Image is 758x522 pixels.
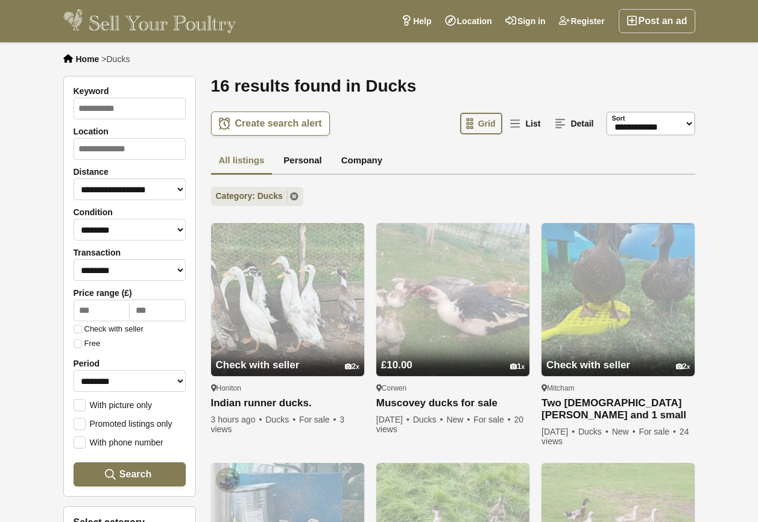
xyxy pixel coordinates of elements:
[546,359,630,371] span: Check with seller
[106,54,130,64] span: Ducks
[381,359,412,371] span: £10.00
[74,288,186,298] label: Price range (£)
[76,54,99,64] a: Home
[394,9,438,33] a: Help
[74,325,144,333] label: Check with seller
[542,427,689,446] span: 24 views
[299,415,337,424] span: For sale
[376,223,529,376] img: Muscovey ducks for sale
[211,223,364,376] img: Indian runner ducks.
[376,336,529,376] a: £10.00 1
[74,207,186,217] label: Condition
[446,415,471,424] span: New
[413,415,444,424] span: Ducks
[478,119,496,128] span: Grid
[376,415,411,424] span: [DATE]
[74,127,186,136] label: Location
[542,397,695,422] a: Two [DEMOGRAPHIC_DATA] [PERSON_NAME] and 1 small white chicken
[276,148,329,175] a: Personal
[211,336,364,376] a: Check with seller 2
[612,113,625,124] label: Sort
[211,187,303,206] a: Category: Ducks
[101,54,130,64] li: >
[235,118,322,130] span: Create search alert
[74,339,101,348] label: Free
[639,427,677,436] span: For sale
[119,468,151,480] span: Search
[542,427,576,436] span: [DATE]
[510,362,525,371] div: 1
[74,86,186,96] label: Keyword
[345,362,359,371] div: 2
[438,9,499,33] a: Location
[460,113,503,134] a: Grid
[211,383,364,393] div: Honiton
[333,148,390,175] a: Company
[552,9,611,33] a: Register
[211,415,345,434] span: 3 views
[74,359,186,368] label: Period
[211,415,264,424] span: 3 hours ago
[74,418,172,429] label: Promoted listings only
[211,148,273,175] a: All listings
[542,223,695,376] img: Two female khaki Campbell and 1 small white chicken
[376,397,529,410] a: Muscovey ducks for sale
[612,427,637,436] span: New
[504,113,548,134] a: List
[578,427,610,436] span: Ducks
[525,119,540,128] span: List
[499,9,552,33] a: Sign in
[542,336,695,376] a: Check with seller 2
[211,76,695,96] h1: 16 results found in Ducks
[376,383,529,393] div: Corwen
[63,9,236,33] img: Sell Your Poultry
[265,415,297,424] span: Ducks
[376,415,523,434] span: 20 views
[549,113,601,134] a: Detail
[74,462,186,486] button: Search
[216,468,240,492] img: Kate Unitt
[74,167,186,177] label: Distance
[676,362,690,371] div: 2
[570,119,593,128] span: Detail
[74,436,163,447] label: With phone number
[216,359,300,371] span: Check with seller
[211,112,330,136] a: Create search alert
[619,9,695,33] a: Post an ad
[211,397,364,410] a: Indian runner ducks.
[542,383,695,393] div: Mitcham
[473,415,511,424] span: For sale
[74,399,152,410] label: With picture only
[74,248,186,257] label: Transaction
